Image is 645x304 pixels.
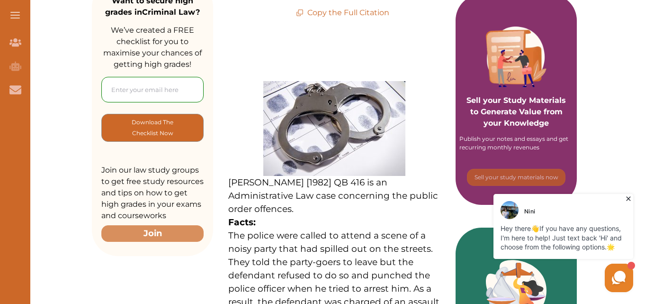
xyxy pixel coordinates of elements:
p: Sell your study materials now [475,173,558,182]
p: Join our law study groups to get free study resources and tips on how to get high grades in your ... [101,165,204,221]
p: Copy the Full Citation [296,7,389,18]
button: [object Object] [467,169,565,186]
p: Sell your Study Materials to Generate Value from your Knowledge [465,68,567,129]
div: Publish your notes and essays and get recurring monthly revenues [459,135,573,152]
iframe: HelpCrunch [418,192,636,295]
button: Join [101,225,204,242]
p: Download The Checklist Now [121,117,184,139]
span: [PERSON_NAME] [1982] QB 416 is an Administrative Law case concerning the public order offences. [228,177,438,214]
strong: Facts: [228,217,256,228]
button: [object Object] [101,114,204,142]
img: Purple card image [486,27,546,87]
input: Enter your email here [101,77,204,102]
img: criminal-300x200.jpeg [263,81,405,176]
span: We’ve created a FREE checklist for you to maximise your chances of getting high grades! [103,26,202,69]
